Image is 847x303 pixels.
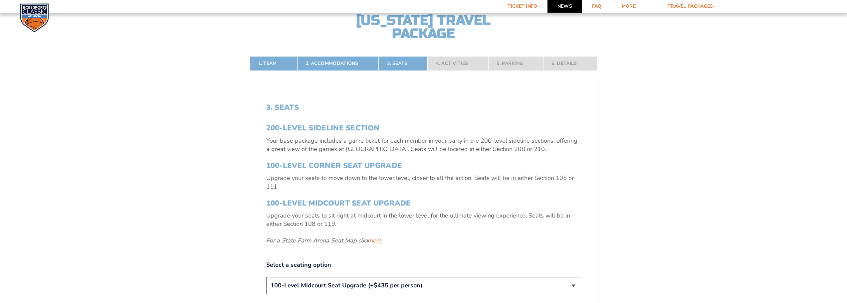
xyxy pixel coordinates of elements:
a: here [369,236,381,245]
h3: 100-Level Midcourt Seat Upgrade [266,199,581,208]
p: Your base package includes a game ticket for each member in your party in the 200-level sideline ... [266,137,581,153]
em: For a State Farm Arena Seat Map click . [266,236,383,244]
a: 1. Team [250,56,297,71]
label: Select a seating option [266,261,581,269]
h3: 100-Level Corner Seat Upgrade [266,161,581,170]
a: 2. Accommodations [297,56,379,71]
img: CBS Sports Classic [20,3,49,32]
h3: 200-Level Sideline Section [266,124,581,132]
p: Upgrade your seats to sit right at midcourt in the lower level for the ultimate viewing experienc... [266,212,581,228]
h2: [US_STATE] Travel Package [350,14,497,40]
p: Upgrade your seats to move down to the lower level, closer to all the action. Seats will be in ei... [266,174,581,191]
h2: 3. Seats [266,103,581,112]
